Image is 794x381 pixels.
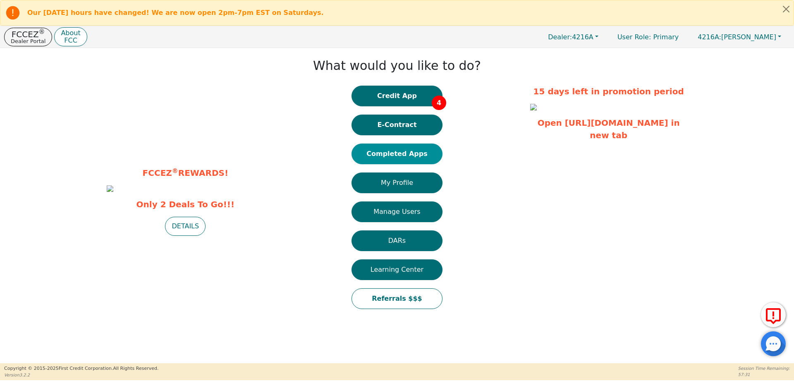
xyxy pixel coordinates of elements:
a: Open [URL][DOMAIN_NAME] in new tab [538,118,680,140]
span: 4 [432,96,446,110]
p: FCC [61,37,80,44]
span: 4216A: [698,33,721,41]
img: 9cb924c1-09e7-4334-84de-33596406659a [107,185,113,192]
button: My Profile [352,173,442,193]
button: Referrals $$$ [352,288,442,309]
button: AboutFCC [54,27,87,47]
button: DETAILS [165,217,206,236]
p: Copyright © 2015- 2025 First Credit Corporation. [4,365,158,372]
b: Our [DATE] hours have changed! We are now open 2pm-7pm EST on Saturdays. [27,9,324,17]
p: 15 days left in promotion period [530,85,687,98]
button: Manage Users [352,201,442,222]
a: User Role: Primary [609,29,687,45]
button: Completed Apps [352,144,442,164]
span: All Rights Reserved. [113,366,158,371]
button: Learning Center [352,259,442,280]
span: [PERSON_NAME] [698,33,776,41]
img: c0fee313-35d6-4f88-9afc-03401de12b51 [530,104,537,110]
p: Session Time Remaining: [738,365,790,371]
button: Close alert [779,0,794,17]
span: Only 2 Deals To Go!!! [107,198,264,211]
p: Dealer Portal [11,38,45,44]
p: About [61,30,80,36]
button: 4216A:[PERSON_NAME] [689,31,790,43]
h1: What would you like to do? [313,58,481,73]
p: FCCEZ [11,30,45,38]
span: Dealer: [548,33,572,41]
p: FCCEZ REWARDS! [107,167,264,179]
p: 57:31 [738,371,790,378]
button: DARs [352,230,442,251]
button: FCCEZ®Dealer Portal [4,28,52,46]
button: Credit App4 [352,86,442,106]
span: 4216A [548,33,593,41]
button: Report Error to FCC [761,302,786,327]
sup: ® [39,28,45,36]
sup: ® [172,167,178,175]
p: Primary [609,29,687,45]
span: User Role : [617,33,651,41]
button: E-Contract [352,115,442,135]
p: Version 3.2.2 [4,372,158,378]
button: Dealer:4216A [539,31,607,43]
